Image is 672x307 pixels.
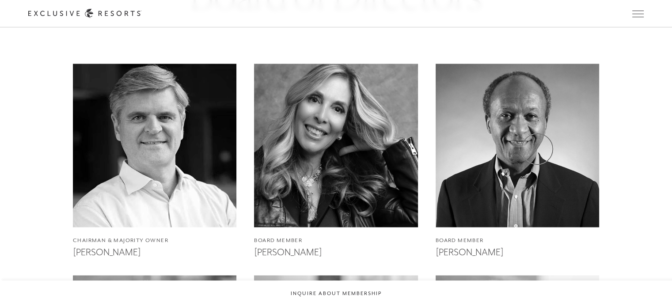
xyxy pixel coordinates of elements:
h4: Board Member [254,236,418,244]
h3: [PERSON_NAME] [436,244,599,258]
a: Board Member[PERSON_NAME] [436,64,599,258]
button: Open navigation [632,11,644,17]
a: Board Member[PERSON_NAME] [254,64,418,258]
h3: [PERSON_NAME] [73,244,236,258]
a: Chairman & Majority Owner[PERSON_NAME] [73,64,236,258]
h4: Board Member [436,236,599,244]
h3: [PERSON_NAME] [254,244,418,258]
h4: Chairman & Majority Owner [73,236,236,244]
